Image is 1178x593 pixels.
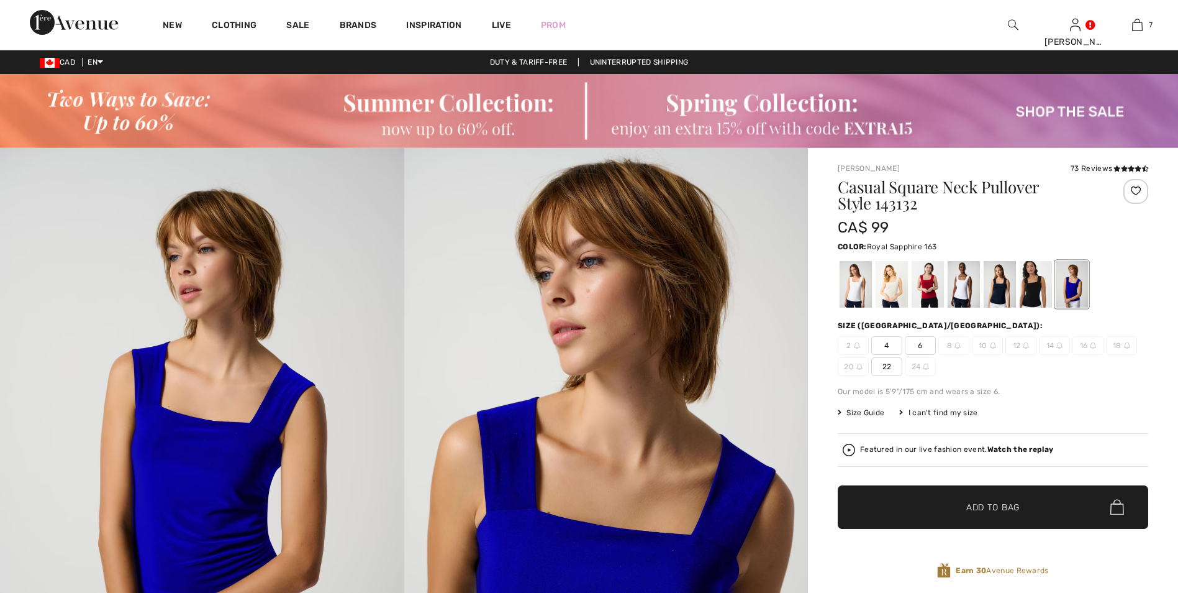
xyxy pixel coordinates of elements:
span: Size Guide [838,407,884,418]
img: ring-m.svg [1090,342,1096,349]
span: CAD [40,58,80,67]
span: 12 [1005,336,1036,355]
img: Canadian Dollar [40,58,60,68]
span: 4 [871,336,902,355]
span: Add to Bag [966,500,1020,513]
img: Bag.svg [1110,499,1124,515]
div: White [948,261,980,308]
span: Avenue Rewards [956,565,1048,576]
a: Live [492,19,511,32]
img: ring-m.svg [1056,342,1062,349]
span: 14 [1039,336,1070,355]
strong: Earn 30 [956,566,986,575]
div: Our model is 5'9"/175 cm and wears a size 6. [838,386,1148,397]
img: My Bag [1132,17,1143,32]
a: Brands [340,20,377,33]
img: ring-m.svg [954,342,961,349]
div: Featured in our live fashion event. [860,446,1053,454]
a: Clothing [212,20,256,33]
h1: Casual Square Neck Pullover Style 143132 [838,179,1097,211]
a: Prom [541,19,566,32]
span: 16 [1072,336,1103,355]
img: ring-m.svg [854,342,860,349]
div: Moonstone [876,261,908,308]
span: Inspiration [406,20,461,33]
div: Vanilla [840,261,872,308]
img: search the website [1008,17,1018,32]
span: 2 [838,336,869,355]
img: Watch the replay [843,444,855,456]
span: EN [88,58,103,67]
img: 1ère Avenue [30,10,118,35]
span: 7 [1149,19,1153,30]
img: ring-m.svg [1124,342,1130,349]
span: Color: [838,242,867,251]
span: 22 [871,357,902,376]
div: Black [1020,261,1052,308]
button: Add to Bag [838,485,1148,529]
span: CA$ 99 [838,219,889,236]
span: 8 [938,336,969,355]
img: ring-m.svg [856,364,863,370]
img: ring-m.svg [923,364,929,370]
img: Avenue Rewards [937,563,951,579]
div: Size ([GEOGRAPHIC_DATA]/[GEOGRAPHIC_DATA]): [838,320,1045,331]
img: My Info [1070,17,1081,32]
a: 7 [1107,17,1167,32]
span: 6 [905,336,936,355]
a: Sale [286,20,309,33]
div: [PERSON_NAME] [1044,35,1105,48]
div: Radiant red [912,261,944,308]
div: 73 Reviews [1071,163,1148,174]
a: [PERSON_NAME] [838,164,900,173]
img: ring-m.svg [1023,342,1029,349]
a: Sign In [1070,19,1081,30]
div: I can't find my size [899,407,977,418]
div: Midnight Blue 40 [984,261,1016,308]
div: Royal Sapphire 163 [1056,261,1088,308]
a: New [163,20,182,33]
strong: Watch the replay [987,445,1054,454]
span: 10 [972,336,1003,355]
span: 20 [838,357,869,376]
img: ring-m.svg [990,342,996,349]
span: 24 [905,357,936,376]
span: 18 [1106,336,1137,355]
span: Royal Sapphire 163 [867,242,936,251]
